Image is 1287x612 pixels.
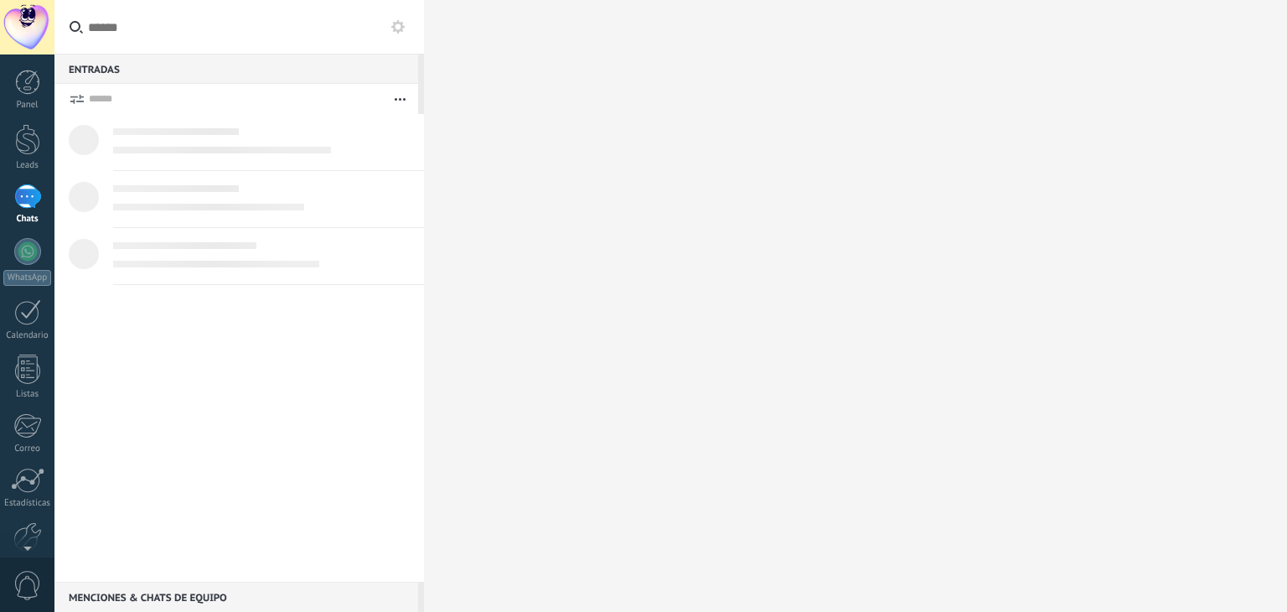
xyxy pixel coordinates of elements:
button: Más [382,84,418,114]
div: Correo [3,443,52,454]
div: Menciones & Chats de equipo [54,582,418,612]
div: Leads [3,160,52,171]
div: Panel [3,100,52,111]
div: Estadísticas [3,498,52,509]
div: Listas [3,389,52,400]
div: WhatsApp [3,270,51,286]
div: Entradas [54,54,418,84]
div: Chats [3,214,52,225]
div: Calendario [3,330,52,341]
